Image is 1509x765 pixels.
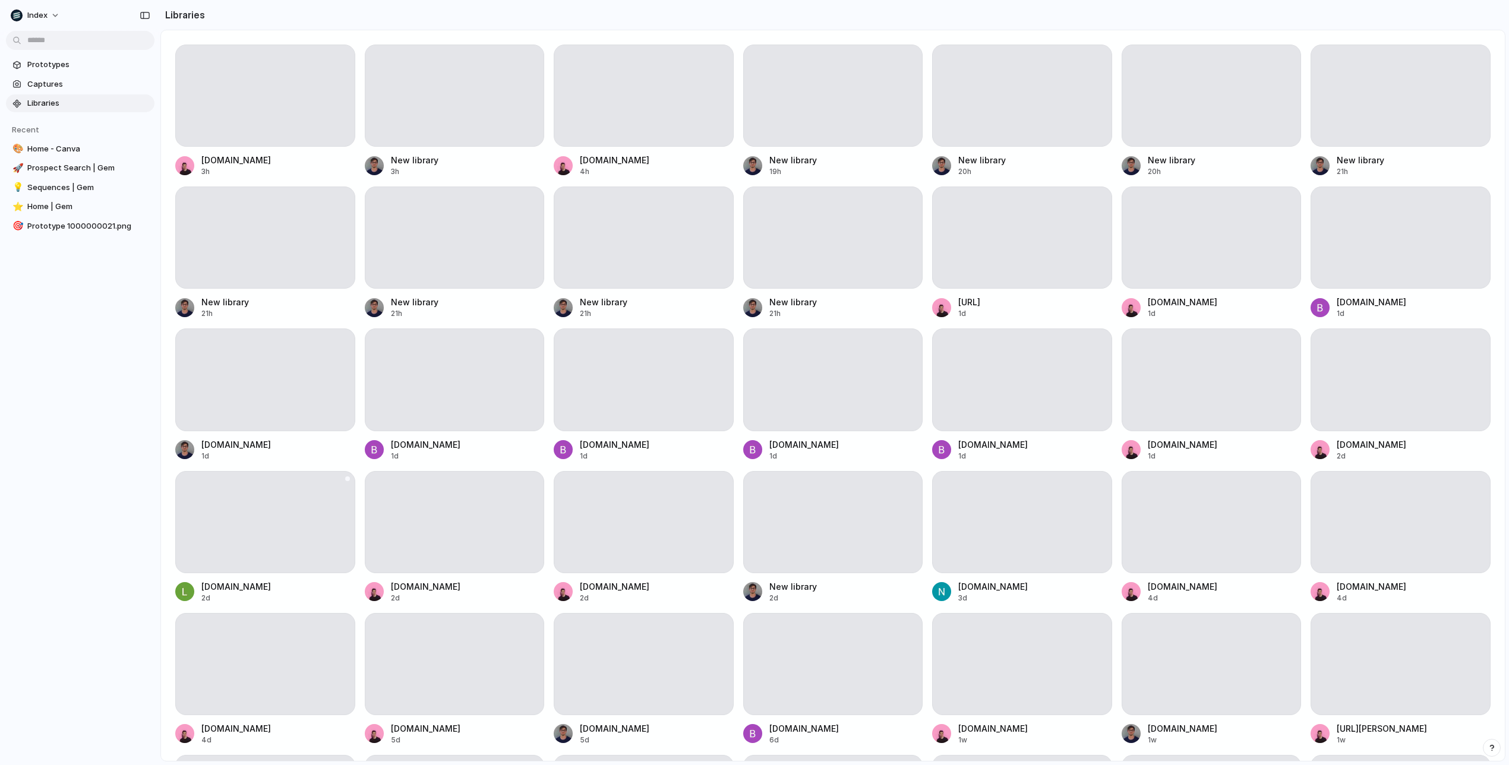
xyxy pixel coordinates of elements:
span: Libraries [27,97,150,109]
a: ⭐Home | Gem [6,198,154,216]
div: New library [958,154,1006,166]
div: 2d [769,593,817,603]
span: Prospect Search | Gem [27,162,150,174]
div: [DOMAIN_NAME] [1148,438,1217,451]
div: 4d [201,735,271,745]
div: [DOMAIN_NAME] [201,580,271,593]
div: 2d [580,593,649,603]
span: Captures [27,78,150,90]
div: 1d [1337,308,1406,319]
div: [DOMAIN_NAME] [580,154,649,166]
div: 21h [769,308,817,319]
div: 19h [769,166,817,177]
div: 1w [958,735,1028,745]
a: 🎨Home - Canva [6,140,154,158]
div: 20h [958,166,1006,177]
span: Index [27,10,48,21]
div: [DOMAIN_NAME] [580,580,649,593]
div: 🎯 [12,219,21,233]
div: [DOMAIN_NAME] [1148,580,1217,593]
div: [DOMAIN_NAME] [769,438,839,451]
span: Recent [12,125,39,134]
div: [DOMAIN_NAME] [1148,296,1217,308]
div: New library [769,580,817,593]
div: 4d [1148,593,1217,603]
span: Sequences | Gem [27,182,150,194]
div: 5d [580,735,649,745]
div: 4h [580,166,649,177]
div: 1d [391,451,460,461]
div: New library [1337,154,1384,166]
div: [DOMAIN_NAME] [391,438,460,451]
div: 1w [1337,735,1427,745]
div: [DOMAIN_NAME] [958,580,1028,593]
div: [URL] [958,296,980,308]
div: 20h [1148,166,1195,177]
div: [DOMAIN_NAME] [1337,580,1406,593]
div: New library [391,296,438,308]
button: ⭐ [11,201,23,213]
div: [DOMAIN_NAME] [958,722,1028,735]
div: 21h [1337,166,1384,177]
div: [DOMAIN_NAME] [1337,296,1406,308]
div: New library [769,296,817,308]
div: [DOMAIN_NAME] [1337,438,1406,451]
div: 2d [1337,451,1406,461]
div: [DOMAIN_NAME] [1148,722,1217,735]
span: Prototypes [27,59,150,71]
div: 5d [391,735,460,745]
div: [DOMAIN_NAME] [201,154,271,166]
a: Captures [6,75,154,93]
div: [URL][PERSON_NAME] [1337,722,1427,735]
div: 21h [201,308,249,319]
div: 1d [1148,451,1217,461]
a: Libraries [6,94,154,112]
a: 🚀Prospect Search | Gem [6,159,154,177]
div: 2d [391,593,460,603]
button: Index [6,6,66,25]
div: 1w [1148,735,1217,745]
span: Home | Gem [27,201,150,213]
a: 🎯Prototype 1000000021.png [6,217,154,235]
div: 1d [958,308,980,319]
div: 💡 [12,181,21,194]
button: 🚀 [11,162,23,174]
div: [DOMAIN_NAME] [201,722,271,735]
div: New library [391,154,438,166]
div: 21h [391,308,438,319]
span: Home - Canva [27,143,150,155]
h2: Libraries [160,8,205,22]
a: Prototypes [6,56,154,74]
button: 💡 [11,182,23,194]
div: New library [580,296,627,308]
div: New library [1148,154,1195,166]
div: 🎨 [12,142,21,156]
div: [DOMAIN_NAME] [201,438,271,451]
button: 🎨 [11,143,23,155]
div: 4d [1337,593,1406,603]
div: 1d [580,451,649,461]
div: ⭐ [12,200,21,214]
div: [DOMAIN_NAME] [391,722,460,735]
div: 3h [391,166,438,177]
div: 1d [958,451,1028,461]
div: [DOMAIN_NAME] [580,438,649,451]
div: [DOMAIN_NAME] [769,722,839,735]
div: 6d [769,735,839,745]
div: New library [769,154,817,166]
div: 3d [958,593,1028,603]
span: Prototype 1000000021.png [27,220,150,232]
div: [DOMAIN_NAME] [958,438,1028,451]
div: 1d [769,451,839,461]
div: 21h [580,308,627,319]
a: 💡Sequences | Gem [6,179,154,197]
div: [DOMAIN_NAME] [580,722,649,735]
div: 1d [201,451,271,461]
div: 🚀 [12,162,21,175]
div: New library [201,296,249,308]
div: [DOMAIN_NAME] [391,580,460,593]
div: 1d [1148,308,1217,319]
div: 2d [201,593,271,603]
button: 🎯 [11,220,23,232]
div: 3h [201,166,271,177]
